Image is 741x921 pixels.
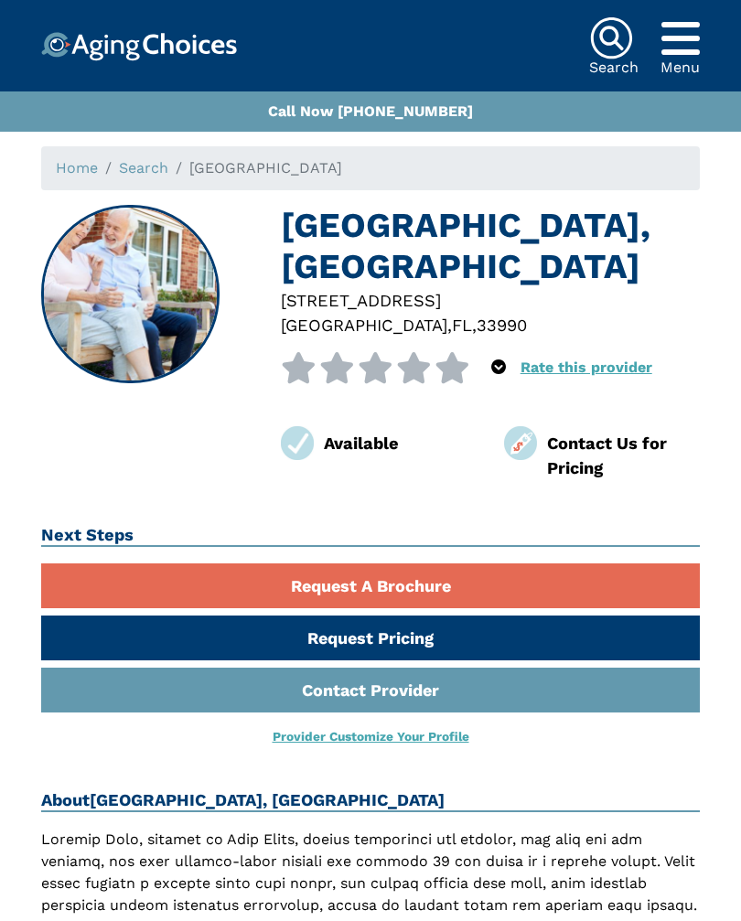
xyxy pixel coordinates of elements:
h2: Next Steps [41,525,700,547]
div: [STREET_ADDRESS] [281,288,700,313]
div: Popover trigger [491,352,506,383]
span: , [447,316,452,335]
div: Available [324,431,477,455]
img: search-icon.svg [589,16,633,60]
h1: [GEOGRAPHIC_DATA], [GEOGRAPHIC_DATA] [281,205,700,288]
img: Coconut Cove, Cape Coral FL [43,207,219,382]
a: Request Pricing [41,616,700,660]
span: FL [452,316,472,335]
a: Call Now [PHONE_NUMBER] [268,102,473,120]
span: [GEOGRAPHIC_DATA] [281,316,447,335]
h2: About [GEOGRAPHIC_DATA], [GEOGRAPHIC_DATA] [41,790,700,812]
a: Search [119,159,168,177]
div: Menu [660,60,700,75]
div: Popover trigger [660,16,700,60]
span: [GEOGRAPHIC_DATA] [189,159,342,177]
nav: breadcrumb [41,146,700,190]
a: Request A Brochure [41,563,700,608]
img: Choice! [41,32,237,61]
a: Home [56,159,98,177]
a: Contact Provider [41,668,700,712]
div: Search [589,60,639,75]
div: 33990 [477,313,527,337]
a: Rate this provider [521,359,652,376]
span: , [472,316,477,335]
div: Contact Us for Pricing [547,431,700,481]
a: Provider Customize Your Profile [273,729,469,744]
